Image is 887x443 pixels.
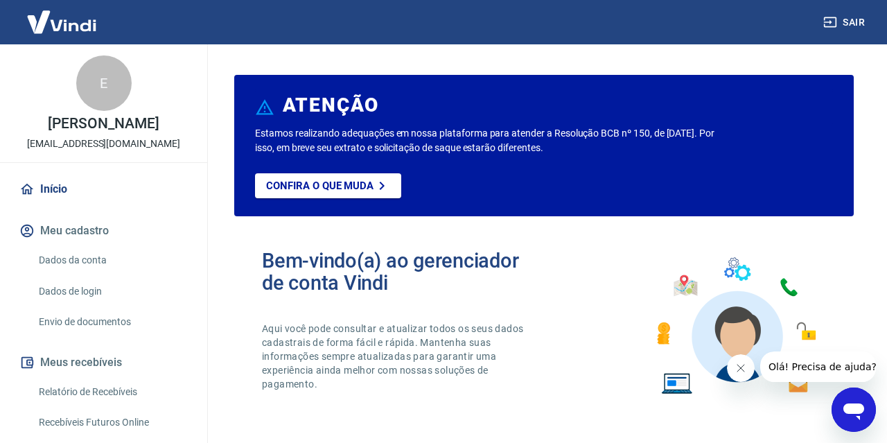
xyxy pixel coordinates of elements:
h6: ATENÇÃO [283,98,379,112]
img: Imagem de um avatar masculino com diversos icones exemplificando as funcionalidades do gerenciado... [644,250,826,403]
img: Vindi [17,1,107,43]
button: Meu cadastro [17,216,191,246]
a: Confira o que muda [255,173,401,198]
span: Olá! Precisa de ajuda? [8,10,116,21]
button: Meus recebíveis [17,347,191,378]
a: Recebíveis Futuros Online [33,408,191,437]
p: [EMAIL_ADDRESS][DOMAIN_NAME] [27,137,180,151]
a: Dados da conta [33,246,191,275]
div: E [76,55,132,111]
h2: Bem-vindo(a) ao gerenciador de conta Vindi [262,250,544,294]
a: Relatório de Recebíveis [33,378,191,406]
iframe: Fechar mensagem [727,354,755,382]
button: Sair [820,10,870,35]
p: Estamos realizando adequações em nossa plataforma para atender a Resolução BCB nº 150, de [DATE].... [255,126,717,155]
p: Aqui você pode consultar e atualizar todos os seus dados cadastrais de forma fácil e rápida. Mant... [262,322,544,391]
iframe: Mensagem da empresa [760,351,876,382]
p: Confira o que muda [266,180,374,192]
p: [PERSON_NAME] [48,116,159,131]
a: Envio de documentos [33,308,191,336]
a: Início [17,174,191,205]
iframe: Botão para abrir a janela de mensagens [832,388,876,432]
a: Dados de login [33,277,191,306]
